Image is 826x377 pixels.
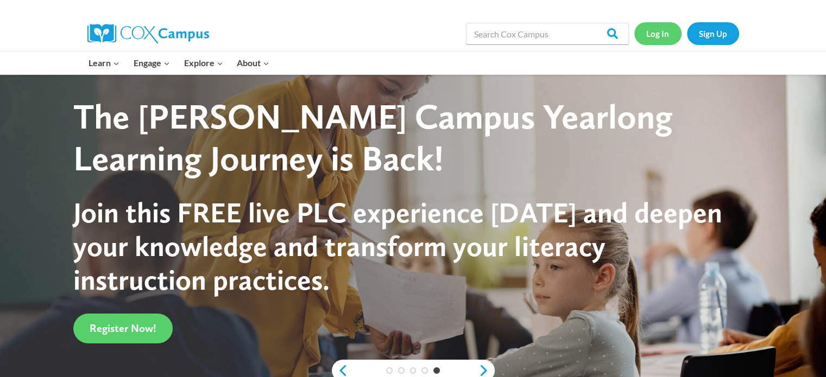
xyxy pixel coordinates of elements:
[87,24,209,43] img: Cox Campus
[73,195,722,297] span: Join this FREE live PLC experience [DATE] and deepen your knowledge and transform your literacy i...
[82,52,276,74] nav: Primary Navigation
[386,367,393,374] a: 1
[634,22,739,44] nav: Secondary Navigation
[73,314,173,343] a: Register Now!
[332,364,348,377] a: previous
[177,52,230,74] button: Child menu of Explore
[127,52,177,74] button: Child menu of Engage
[410,367,417,374] a: 3
[90,322,156,335] span: Register Now!
[687,22,739,44] a: Sign Up
[466,23,629,44] input: Search Cox Campus
[421,367,428,374] a: 4
[433,367,440,374] a: 5
[634,22,682,44] a: Log In
[73,96,732,180] div: The [PERSON_NAME] Campus Yearlong Learning Journey is Back!
[398,367,405,374] a: 2
[230,52,276,74] button: Child menu of About
[478,364,495,377] a: next
[82,52,127,74] button: Child menu of Learn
